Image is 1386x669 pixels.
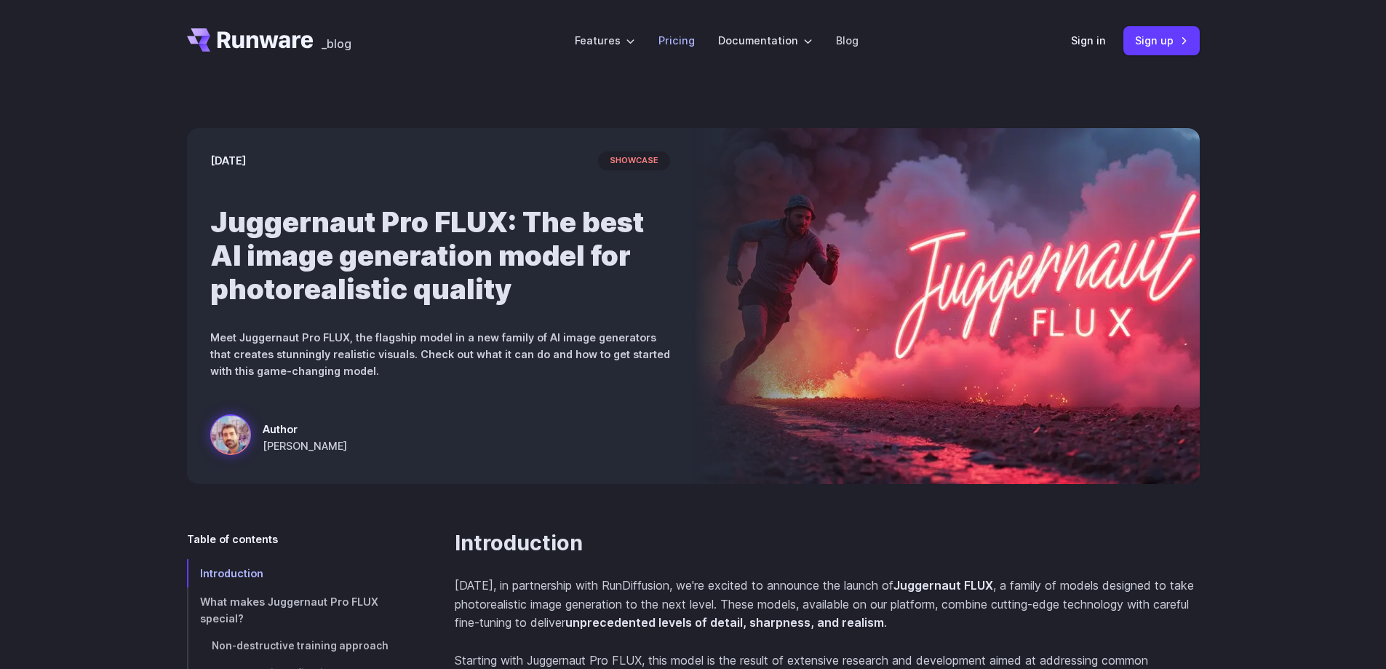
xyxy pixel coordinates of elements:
a: Introduction [455,531,583,556]
span: Table of contents [187,531,278,547]
a: What makes Juggernaut Pro FLUX special? [187,587,408,633]
a: Non-destructive training approach [187,633,408,660]
img: creative ad image of powerful runner leaving a trail of pink smoke and sparks, speed, lights floa... [693,128,1200,484]
span: Introduction [200,567,263,579]
label: Features [575,32,635,49]
strong: Juggernaut FLUX [893,578,993,593]
span: [PERSON_NAME] [263,438,347,454]
span: What makes Juggernaut Pro FLUX special? [200,595,378,625]
a: Sign up [1123,26,1200,55]
a: Pricing [658,32,695,49]
a: Blog [836,32,859,49]
a: Introduction [187,559,408,587]
label: Documentation [718,32,813,49]
a: _blog [322,28,351,52]
p: Meet Juggernaut Pro FLUX, the flagship model in a new family of AI image generators that creates ... [210,329,670,379]
span: _blog [322,38,351,50]
time: [DATE] [210,152,246,169]
span: showcase [598,151,670,170]
a: Sign in [1071,32,1106,49]
h1: Juggernaut Pro FLUX: The best AI image generation model for photorealistic quality [210,205,670,306]
p: [DATE], in partnership with RunDiffusion, we're excited to announce the launch of , a family of m... [455,577,1200,633]
span: Non-destructive training approach [212,640,389,652]
strong: unprecedented levels of detail, sharpness, and realism [565,615,884,630]
span: Author [263,421,347,438]
a: Go to / [187,28,314,52]
a: creative ad image of powerful runner leaving a trail of pink smoke and sparks, speed, lights floa... [210,414,347,461]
